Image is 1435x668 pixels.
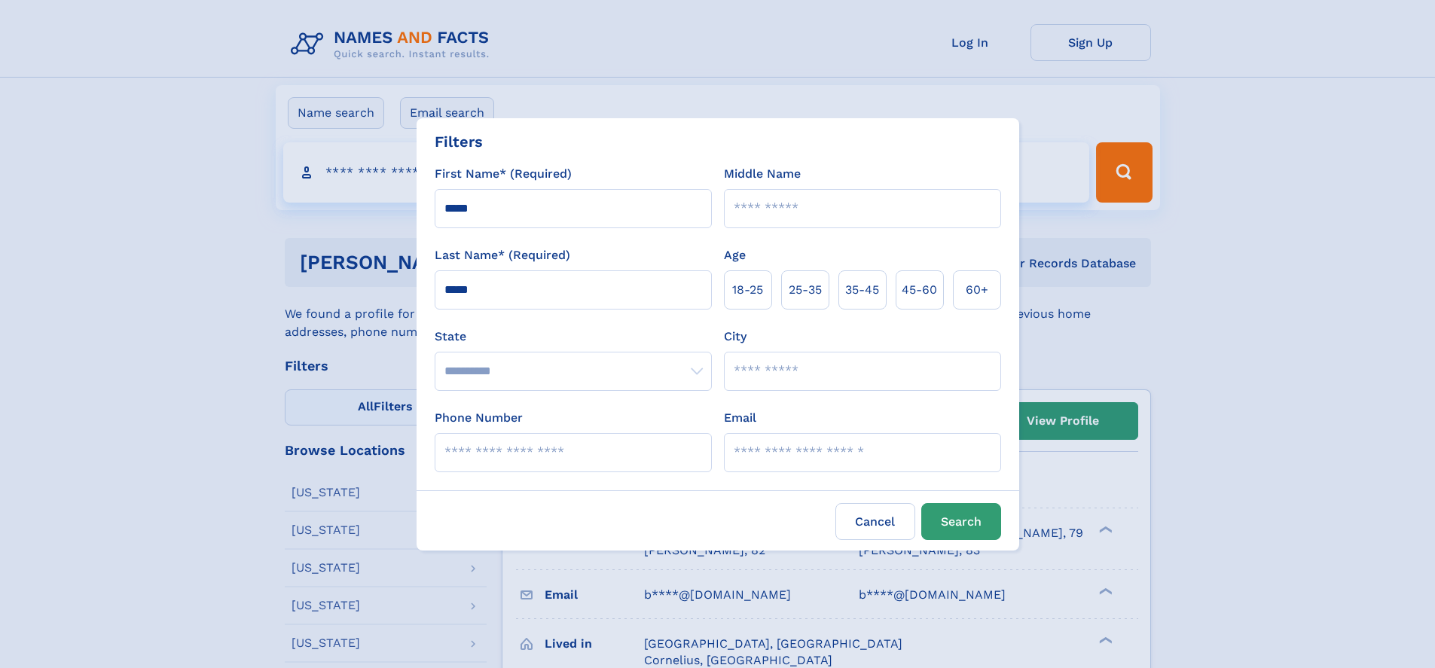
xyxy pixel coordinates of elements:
[724,328,747,346] label: City
[724,246,746,264] label: Age
[435,246,570,264] label: Last Name* (Required)
[724,165,801,183] label: Middle Name
[435,409,523,427] label: Phone Number
[902,281,937,299] span: 45‑60
[921,503,1001,540] button: Search
[724,409,756,427] label: Email
[732,281,763,299] span: 18‑25
[435,130,483,153] div: Filters
[435,328,712,346] label: State
[435,165,572,183] label: First Name* (Required)
[789,281,822,299] span: 25‑35
[835,503,915,540] label: Cancel
[966,281,988,299] span: 60+
[845,281,879,299] span: 35‑45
